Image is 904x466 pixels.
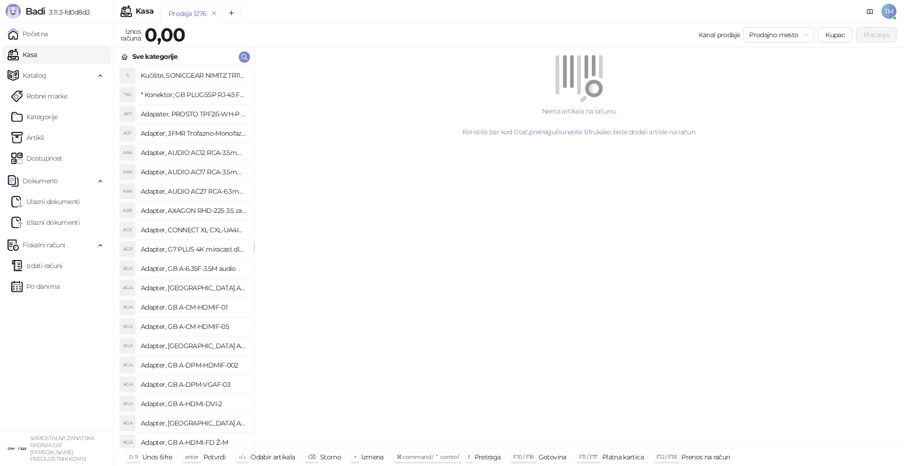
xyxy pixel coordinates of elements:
h4: Adapter, GB A-CM-HDMIF-01 [141,300,246,315]
img: 64x64-companyLogo-ae27db6e-dfce-48a1-b68e-83471bd1bffd.png [8,439,26,458]
h4: Adapter, [GEOGRAPHIC_DATA] A-CMU3-LAN-05 hub [141,338,246,353]
h4: Adapter, GB A-HDMI-DVI-2 [141,396,246,411]
a: Izlazni dokumenti [11,213,80,232]
span: Badi [25,6,45,17]
h4: Adapter, AXAGON RHD-225 3.5 za 2x2.5 [141,203,246,218]
div: AGP [120,242,135,257]
span: Fiskalni računi [23,236,65,254]
button: Add tab [222,4,241,23]
span: + [354,453,356,460]
span: enter [185,453,199,460]
span: ↑/↓ [238,453,246,460]
div: ACX [120,222,135,237]
small: SAMOSTALNA ZANATSKA RADNJA CAT [PERSON_NAME] PREDUZETNIK KOVIN [30,435,94,462]
span: Prodajno mesto [749,28,808,42]
span: 0-9 [129,453,137,460]
div: Unos šifre [142,451,172,463]
span: 3.11.3-fd0d8d3 [45,8,89,16]
div: Prenos na račun [681,451,730,463]
span: F10 / F16 [513,453,533,460]
div: Potvrdi [203,451,226,463]
div: AAA [120,184,135,199]
a: Kasa [8,45,37,64]
div: AGA [120,319,135,334]
span: F12 / F18 [656,453,677,460]
div: Pretraga [475,451,501,463]
span: ⌘ command / ⌃ control [396,453,459,460]
h4: Adapter, 3FMR Trofazno-Monofazni [141,126,246,141]
h4: * Konektor; GB PLUG5SP RJ-45 FTP Kat.5 [141,87,246,102]
h4: Adapter, GB A-6.35F-3.5M audio [141,261,246,276]
a: unesite šifru [560,128,597,136]
h4: Adapter, G7 PLUS 4K miracast dlna airplay za TV [141,242,246,257]
div: Platna kartica [602,451,644,463]
div: AGA [120,261,135,276]
div: Storno [320,451,341,463]
h4: Adapter, AUDIO AC27 RCA-6.3mm stereo [141,184,246,199]
span: F11 / F17 [579,453,597,460]
a: Početna [8,25,48,43]
h4: Adapter, GB A-HDMI-FD Ž-M [141,435,246,450]
h4: Adapter, GB A-DPM-VGAF-03 [141,377,246,392]
div: APT [120,106,135,122]
h4: Adapter, [GEOGRAPHIC_DATA] A-HDMI-FC Ž-M [141,416,246,431]
div: AGA [120,280,135,295]
a: Dostupnost [11,149,63,168]
span: f [468,453,469,460]
h4: Adapter, GB A-CM-HDMIF-05 [141,319,246,334]
a: Kategorije [11,107,58,126]
div: S [120,68,135,83]
span: Katalog [23,66,47,85]
div: AAA [120,164,135,180]
div: Izmena [361,451,383,463]
h4: Adapater, PROSTO TPF26-WH-P razdelnik [141,106,246,122]
div: AGA [120,396,135,411]
div: AGA [120,377,135,392]
span: TM [881,4,896,19]
a: Robne marke [11,87,67,106]
div: AGA [120,416,135,431]
a: ArtikliArtikli [11,128,44,147]
a: Po danima [11,277,59,296]
span: ⌫ [308,453,315,460]
h4: Adapter, AUDIO AC12 RCA-3.5mm mono [141,145,246,160]
h4: Adapter, AUDIO AC17 RCA-3.5mm stereo [141,164,246,180]
div: grid [113,66,254,448]
div: AGA [120,435,135,450]
h4: Adapter, CONNECT XL CXL-UA4IN1 putni univerzalni [141,222,246,237]
div: AAR [120,203,135,218]
button: Plaćanje [856,27,896,42]
button: remove [208,9,220,17]
a: pretragu [529,128,556,136]
div: Sve kategorije [132,51,178,62]
div: Odabir artikala [250,451,295,463]
div: Kanal prodaje [699,30,740,40]
div: AGA [120,300,135,315]
div: Gotovina [539,451,566,463]
strong: 0,00 [145,23,185,46]
a: Dokumentacija [863,4,878,19]
div: AAA [120,145,135,160]
h4: Adapter, [GEOGRAPHIC_DATA] A-AC-UKEU-001 UK na EU 7.5A [141,280,246,295]
div: AGA [120,338,135,353]
div: Kasa [136,8,153,15]
button: Kupac [818,27,852,42]
a: Izdati računi [11,256,63,275]
a: Ulazni dokumentiUlazni dokumenti [11,192,80,211]
img: Logo [6,4,21,19]
h4: Adapter, GB A-DPM-HDMIF-002 [141,358,246,373]
span: Dokumenti [23,172,57,190]
div: A3T [120,126,135,141]
div: Iznos računa [119,25,143,44]
h4: Kućište, SONICGEAR NIMITZ TR1100 belo BEZ napajanja [141,68,246,83]
div: Prodaja 1276 [169,8,206,19]
div: Nema artikala na računu. Koristite bar kod čitač, ili kako biste dodali artikle na račun. [266,106,893,137]
div: AGA [120,358,135,373]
